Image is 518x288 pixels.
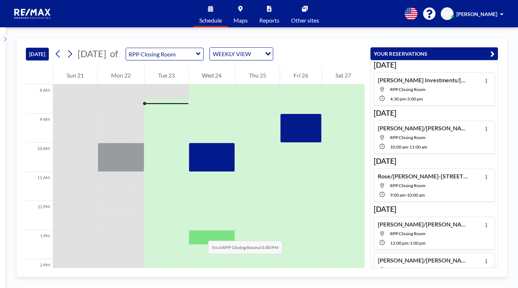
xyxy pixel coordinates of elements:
span: Book at [208,241,282,254]
div: 12 PM [26,201,53,230]
div: 1 PM [26,230,53,259]
span: [DATE] [78,48,106,59]
span: RPP Closing Room [390,231,425,236]
span: - [408,240,410,246]
h4: [PERSON_NAME]/[PERSON_NAME]-180 [PERSON_NAME] Dr-[PERSON_NAME] [378,257,469,264]
span: SH [444,11,451,17]
img: organization-logo [12,7,54,21]
h4: [PERSON_NAME]/[PERSON_NAME]-[STREET_ADDRESS]-[PERSON_NAME] [378,125,469,132]
span: 11:00 AM [409,144,427,150]
div: 8 AM [26,84,53,114]
button: YOUR RESERVATIONS [370,47,498,60]
span: 4:30 PM [390,96,406,102]
span: 5:00 PM [407,96,423,102]
h3: [DATE] [374,60,495,70]
h4: Rose/[PERSON_NAME]-[STREET_ADDRESS][PERSON_NAME] Brooks [378,173,469,180]
div: Wed 24 [189,66,235,84]
div: 11 AM [26,172,53,201]
span: - [406,96,407,102]
div: 9 AM [26,114,53,143]
button: [DATE] [26,48,49,60]
b: 1:00 PM [262,245,278,250]
span: Schedule [199,17,222,23]
span: Other sites [291,17,319,23]
span: - [405,192,407,198]
span: WEEKLY VIEW [211,49,252,59]
span: 1:00 PM [410,240,425,246]
span: [PERSON_NAME] [456,11,497,17]
span: Reports [259,17,279,23]
div: 10 AM [26,143,53,172]
span: Maps [234,17,248,23]
span: - [408,144,409,150]
span: RPP Closing Room [390,267,425,272]
h4: [PERSON_NAME] Investments/[PERSON_NAME]-[STREET_ADDRESS][PERSON_NAME]-[PERSON_NAME] [378,76,469,84]
span: 12:00 PM [390,240,408,246]
h3: [DATE] [374,109,495,118]
div: Sat 27 [322,66,365,84]
input: RPP Closing Room [126,48,196,60]
span: RPP Closing Room [390,183,425,188]
span: 10:00 AM [407,192,425,198]
div: Search for option [210,48,273,60]
span: of [110,48,118,59]
div: Fri 26 [280,66,322,84]
span: 10:00 AM [390,144,408,150]
div: Thu 25 [235,66,280,84]
h3: [DATE] [374,205,495,214]
span: RPP Closing Room [390,87,425,92]
span: 9:00 AM [390,192,405,198]
b: RPP Closing Room [222,245,258,250]
input: Search for option [253,49,261,59]
div: Tue 23 [145,66,188,84]
div: Mon 22 [98,66,144,84]
h4: [PERSON_NAME]/[PERSON_NAME]-[STREET_ADDRESS][PERSON_NAME] Quinet [378,221,469,228]
h3: [DATE] [374,157,495,166]
span: RPP Closing Room [390,135,425,140]
div: Sun 21 [53,66,97,84]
